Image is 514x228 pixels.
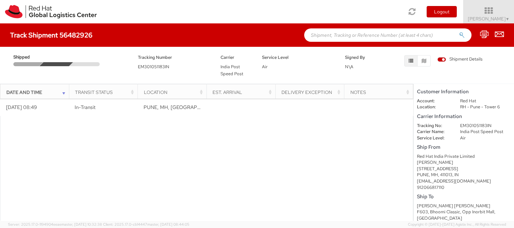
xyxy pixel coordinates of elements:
div: PUNE, MH, 411013, IN [417,172,511,178]
span: master, [DATE] 08:44:05 [147,222,189,227]
div: [PERSON_NAME] [PERSON_NAME] [417,203,511,209]
dt: Account: [412,98,455,104]
div: Notes [350,89,411,96]
span: Server: 2025.17.0-1194904eeae [8,222,102,227]
h5: Signed By [345,55,376,60]
span: Air [262,64,268,70]
span: PUNE, MH, IN [144,104,222,111]
div: Transit Status [75,89,136,96]
div: [EMAIL_ADDRESS][DOMAIN_NAME] [417,178,511,185]
div: Red Hat India Private Limited [PERSON_NAME] [417,153,511,166]
dt: Carrier Name: [412,129,455,135]
span: India Post Speed Post [221,64,243,77]
button: Logout [427,6,457,17]
div: Delivery Exception [281,89,342,96]
img: rh-logistics-00dfa346123c4ec078e1.svg [5,5,97,18]
span: EM301051183IN [138,64,169,70]
span: Shipped [13,54,42,61]
h5: Carrier [221,55,252,60]
span: Shipment Details [437,56,483,63]
h5: Tracking Number [138,55,211,60]
dt: Tracking No: [412,123,455,129]
dt: Service Level: [412,135,455,141]
span: Client: 2025.17.0-cb14447 [103,222,189,227]
dt: Location: [412,104,455,110]
h5: Customer Information [417,89,511,95]
span: ▼ [506,16,510,22]
span: N\A [345,64,353,70]
div: Location [144,89,204,96]
span: [PERSON_NAME] [468,16,510,22]
h5: Service Level [262,55,335,60]
label: Shipment Details [437,56,483,64]
div: 912066817110 [417,185,511,191]
input: Shipment, Tracking or Reference Number (at least 4 chars) [304,28,472,42]
div: Date and Time [6,89,67,96]
div: Est. Arrival [212,89,273,96]
h5: Carrier Information [417,114,511,119]
h4: Track Shipment 56482926 [10,31,92,39]
span: master, [DATE] 10:32:38 [61,222,102,227]
div: [STREET_ADDRESS] [417,166,511,172]
span: In-Transit [75,104,96,111]
h5: Ship From [417,144,511,150]
span: Copyright © [DATE]-[DATE] Agistix Inc., All Rights Reserved [408,222,506,227]
div: F603, Bhoomi Classic, Opp Inorbit Mall,[GEOGRAPHIC_DATA] [417,209,511,221]
h5: Ship To [417,194,511,200]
